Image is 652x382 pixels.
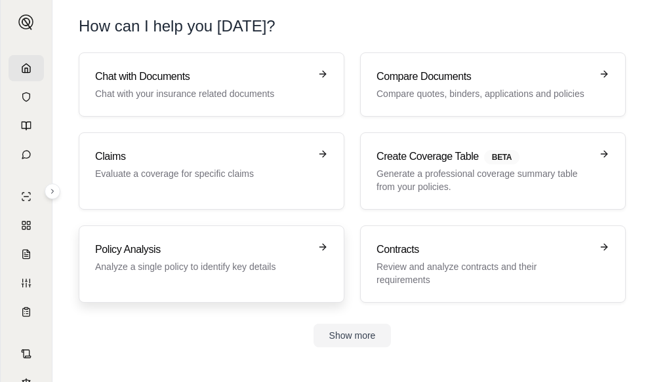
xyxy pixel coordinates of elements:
[9,113,44,139] a: Prompt Library
[314,324,392,347] button: Show more
[9,341,44,367] a: Contract Analysis
[9,84,44,110] a: Documents Vault
[484,150,520,164] span: BETA
[377,242,591,258] h3: Contracts
[95,167,310,180] p: Evaluate a coverage for specific claims
[377,149,591,164] h3: Create Coverage Table
[95,149,310,164] h3: Claims
[9,142,44,168] a: Chat
[95,87,310,100] p: Chat with your insurance related documents
[9,183,44,210] a: Single Policy
[79,132,344,210] a: ClaimsEvaluate a coverage for specific claims
[18,14,34,30] img: Expand sidebar
[45,183,60,199] button: Expand sidebar
[377,87,591,100] p: Compare quotes, binders, applications and policies
[360,52,626,117] a: Compare DocumentsCompare quotes, binders, applications and policies
[79,16,626,37] h1: How can I help you [DATE]?
[377,260,591,286] p: Review and analyze contracts and their requirements
[95,69,310,85] h3: Chat with Documents
[79,52,344,117] a: Chat with DocumentsChat with your insurance related documents
[9,241,44,267] a: Claim Coverage
[360,225,626,303] a: ContractsReview and analyze contracts and their requirements
[95,242,310,258] h3: Policy Analysis
[13,9,39,35] button: Expand sidebar
[9,270,44,296] a: Custom Report
[9,55,44,81] a: Home
[9,212,44,239] a: Policy Comparisons
[9,299,44,325] a: Coverage Table
[79,225,344,303] a: Policy AnalysisAnalyze a single policy to identify key details
[95,260,310,273] p: Analyze a single policy to identify key details
[360,132,626,210] a: Create Coverage TableBETAGenerate a professional coverage summary table from your policies.
[377,167,591,193] p: Generate a professional coverage summary table from your policies.
[377,69,591,85] h3: Compare Documents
